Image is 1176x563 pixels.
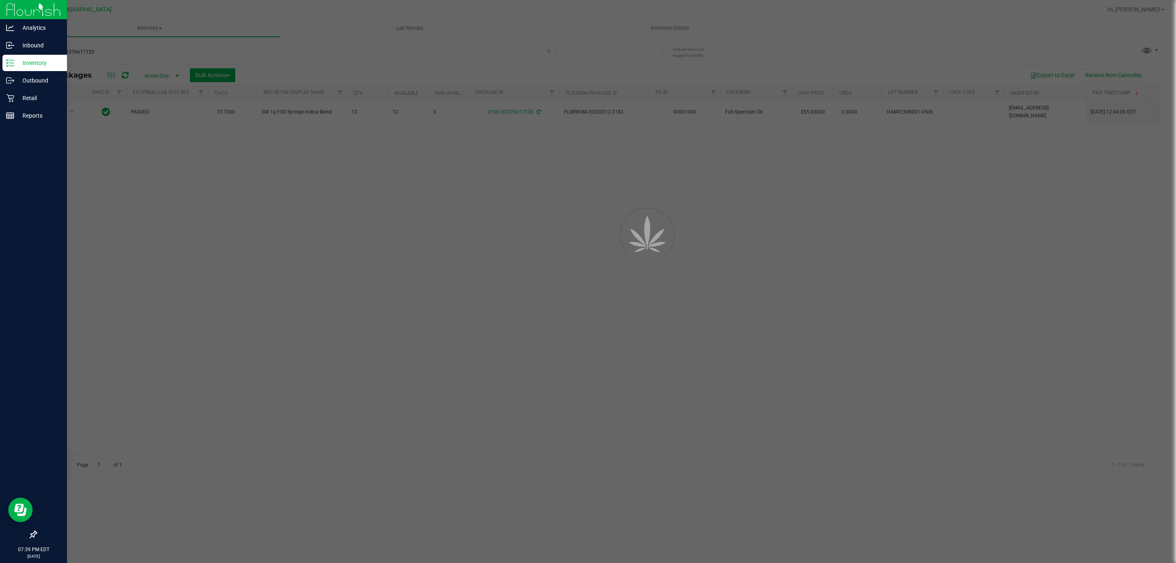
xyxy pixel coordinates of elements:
[14,111,63,121] p: Reports
[6,41,14,49] inline-svg: Inbound
[14,23,63,33] p: Analytics
[14,58,63,68] p: Inventory
[4,546,63,553] p: 07:39 PM EDT
[6,59,14,67] inline-svg: Inventory
[6,24,14,32] inline-svg: Analytics
[6,76,14,85] inline-svg: Outbound
[4,553,63,559] p: [DATE]
[8,498,33,522] iframe: Resource center
[14,93,63,103] p: Retail
[14,76,63,85] p: Outbound
[6,112,14,120] inline-svg: Reports
[14,40,63,50] p: Inbound
[6,94,14,102] inline-svg: Retail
